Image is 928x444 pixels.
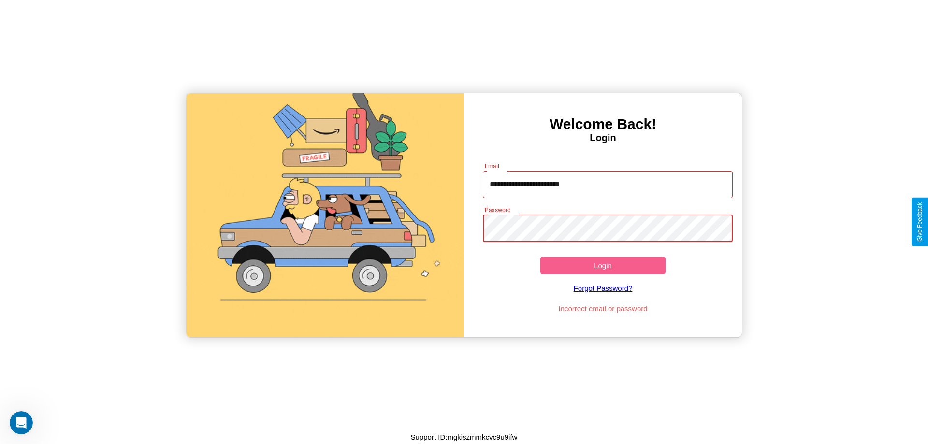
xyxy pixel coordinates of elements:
p: Support ID: mgkiszmmkcvc9u9ifw [411,430,518,444]
label: Password [485,206,510,214]
a: Forgot Password? [478,274,728,302]
p: Incorrect email or password [478,302,728,315]
img: gif [186,93,464,337]
h4: Login [464,132,742,143]
iframe: Intercom live chat [10,411,33,434]
label: Email [485,162,500,170]
h3: Welcome Back! [464,116,742,132]
div: Give Feedback [916,202,923,242]
button: Login [540,257,666,274]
